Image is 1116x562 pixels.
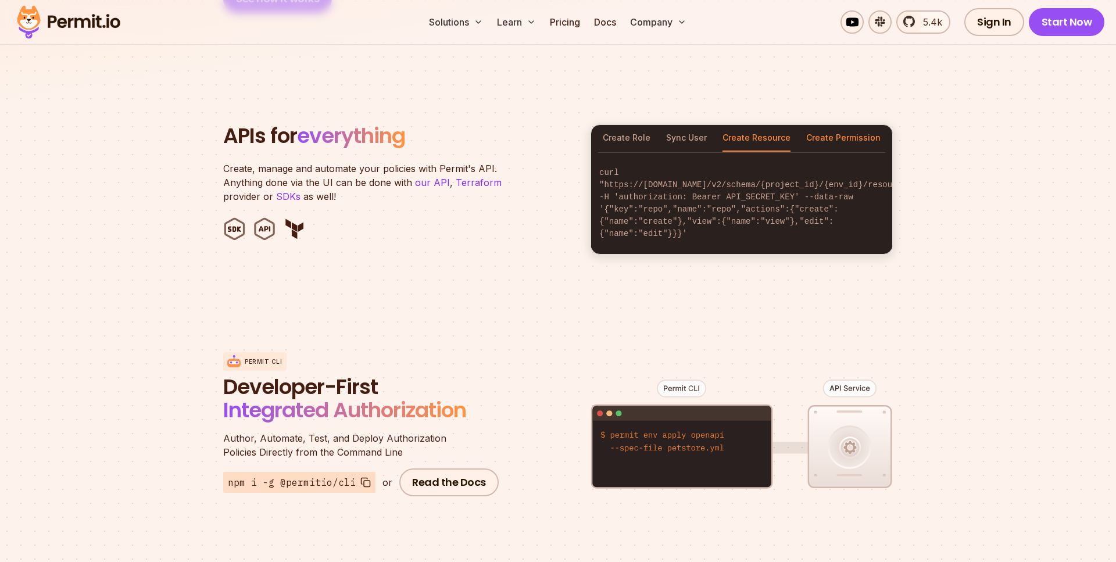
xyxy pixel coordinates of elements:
h2: APIs for [223,124,577,148]
a: Terraform [456,177,502,188]
a: Pricing [545,10,585,34]
img: Permit logo [12,2,126,42]
button: Company [625,10,691,34]
span: Author, Automate, Test, and Deploy Authorization [223,431,502,445]
span: npm i -g @permitio/cli [228,475,356,489]
button: Learn [492,10,541,34]
span: 5.4k [916,15,942,29]
p: Policies Directly from the Command Line [223,431,502,459]
a: Docs [589,10,621,34]
a: Sign In [964,8,1024,36]
code: curl "https://[DOMAIN_NAME]/v2/schema/{project_id}/{env_id}/resources" -H 'authorization: Bearer ... [591,157,892,249]
a: our API [415,177,450,188]
button: npm i -g @permitio/cli [223,472,375,493]
a: 5.4k [896,10,950,34]
button: Create Resource [722,125,791,152]
span: everything [297,121,405,151]
a: Start Now [1029,8,1105,36]
a: Read the Docs [399,468,499,496]
span: Integrated Authorization [223,395,466,425]
button: Create Permission [806,125,881,152]
a: SDKs [276,191,301,202]
button: Solutions [424,10,488,34]
div: or [382,475,392,489]
button: Sync User [666,125,707,152]
p: Create, manage and automate your policies with Permit's API. Anything done via the UI can be done... [223,162,514,203]
span: Developer-First [223,375,502,399]
button: Create Role [603,125,650,152]
p: Permit CLI [245,357,282,366]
